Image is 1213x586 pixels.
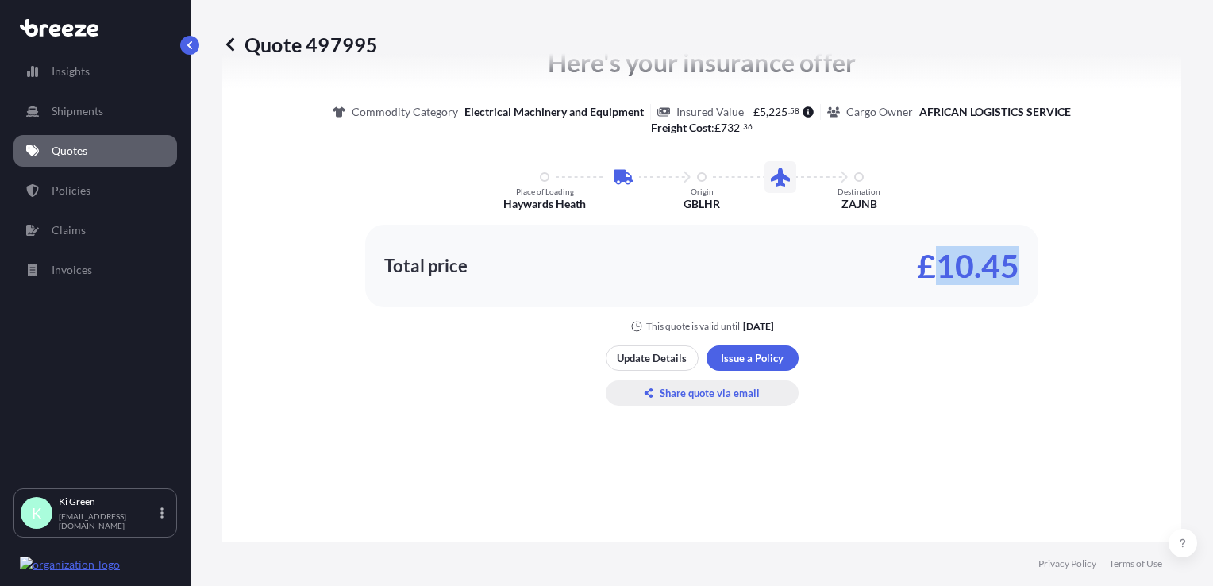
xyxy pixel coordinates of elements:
[606,345,699,371] button: Update Details
[753,106,760,118] span: £
[684,196,720,212] p: GBLHR
[766,106,768,118] span: ,
[617,350,687,366] p: Update Details
[919,104,1071,120] p: AFRICAN LOGISTICS SERVICE
[707,345,799,371] button: Issue a Policy
[13,175,177,206] a: Policies
[222,32,378,57] p: Quote 497995
[660,385,760,401] p: Share quote via email
[52,183,90,199] p: Policies
[917,253,1019,279] p: £10.45
[52,103,103,119] p: Shipments
[691,187,714,196] p: Origin
[606,380,799,406] button: Share quote via email
[13,95,177,127] a: Shipments
[20,557,120,573] img: organization-logo
[52,143,87,159] p: Quotes
[846,104,913,120] p: Cargo Owner
[1038,557,1096,570] a: Privacy Policy
[838,187,880,196] p: Destination
[464,104,644,120] p: Electrical Machinery and Equipment
[503,196,586,212] p: Haywards Heath
[59,495,157,508] p: Ki Green
[651,121,711,134] b: Freight Cost
[788,108,790,114] span: .
[714,122,721,133] span: £
[790,108,799,114] span: 58
[59,511,157,530] p: [EMAIL_ADDRESS][DOMAIN_NAME]
[721,350,784,366] p: Issue a Policy
[52,222,86,238] p: Claims
[13,214,177,246] a: Claims
[384,258,468,274] p: Total price
[13,135,177,167] a: Quotes
[743,124,753,129] span: 36
[768,106,787,118] span: 225
[721,122,740,133] span: 732
[841,196,877,212] p: ZAJNB
[32,505,41,521] span: K
[651,120,753,136] p: :
[13,56,177,87] a: Insights
[52,64,90,79] p: Insights
[1109,557,1162,570] a: Terms of Use
[352,104,458,120] p: Commodity Category
[13,254,177,286] a: Invoices
[52,262,92,278] p: Invoices
[743,320,774,333] p: [DATE]
[741,124,742,129] span: .
[646,320,740,333] p: This quote is valid until
[676,104,744,120] p: Insured Value
[516,187,574,196] p: Place of Loading
[760,106,766,118] span: 5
